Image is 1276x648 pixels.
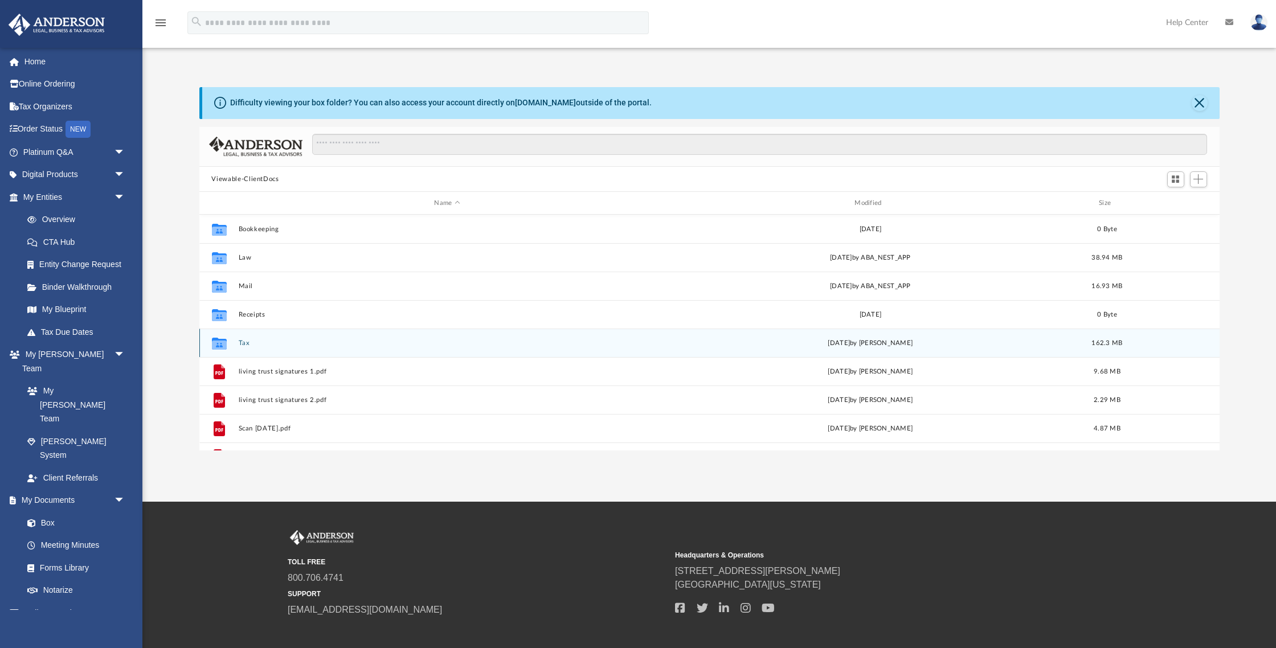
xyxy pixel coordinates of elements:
[1091,340,1122,346] span: 162.3 MB
[1250,14,1267,31] img: User Pic
[238,282,656,290] button: Mail
[312,134,1207,155] input: Search files and folders
[66,121,91,138] div: NEW
[154,22,167,30] a: menu
[1094,368,1120,375] span: 9.68 MB
[16,556,131,579] a: Forms Library
[1084,198,1130,208] div: Size
[661,367,1079,377] div: [DATE] by [PERSON_NAME]
[1091,255,1122,261] span: 38.94 MB
[114,141,137,164] span: arrow_drop_down
[8,163,142,186] a: Digital Productsarrow_drop_down
[16,253,142,276] a: Entity Change Request
[288,557,667,567] small: TOLL FREE
[8,118,142,141] a: Order StatusNEW
[661,224,1079,235] div: [DATE]
[675,566,840,576] a: [STREET_ADDRESS][PERSON_NAME]
[8,343,137,380] a: My [PERSON_NAME] Teamarrow_drop_down
[661,310,1079,320] div: [DATE]
[16,534,137,557] a: Meeting Minutes
[238,396,656,404] button: living trust signatures 2.pdf
[16,380,131,430] a: My [PERSON_NAME] Team
[288,530,356,545] img: Anderson Advisors Platinum Portal
[661,338,1079,348] div: [DATE] by [PERSON_NAME]
[16,579,137,602] a: Notarize
[8,601,137,624] a: Online Learningarrow_drop_down
[1091,283,1122,289] span: 16.93 MB
[238,198,656,208] div: Name
[114,489,137,512] span: arrow_drop_down
[1094,425,1120,432] span: 4.87 MB
[515,98,576,107] a: [DOMAIN_NAME]
[114,601,137,625] span: arrow_drop_down
[190,15,203,28] i: search
[211,174,279,184] button: Viewable-ClientDocs
[1094,397,1120,403] span: 2.29 MB
[114,163,137,187] span: arrow_drop_down
[288,573,343,583] a: 800.706.4741
[1097,311,1117,318] span: 0 Byte
[675,580,821,589] a: [GEOGRAPHIC_DATA][US_STATE]
[1167,171,1184,187] button: Switch to Grid View
[675,550,1054,560] small: Headquarters & Operations
[1192,95,1208,111] button: Close
[238,254,656,261] button: Law
[114,186,137,209] span: arrow_drop_down
[16,208,142,231] a: Overview
[830,283,852,289] span: [DATE]
[114,343,137,367] span: arrow_drop_down
[16,231,142,253] a: CTA Hub
[288,589,667,599] small: SUPPORT
[238,425,656,432] button: Scan [DATE].pdf
[8,73,142,96] a: Online Ordering
[661,198,1079,208] div: Modified
[238,311,656,318] button: Receipts
[8,50,142,73] a: Home
[661,281,1079,292] div: by ABA_NEST_APP
[16,321,142,343] a: Tax Due Dates
[199,215,1220,451] div: grid
[661,253,1079,263] div: [DATE] by ABA_NEST_APP
[8,141,142,163] a: Platinum Q&Aarrow_drop_down
[238,225,656,233] button: Bookkeeping
[16,430,137,466] a: [PERSON_NAME] System
[16,511,131,534] a: Box
[230,97,652,109] div: Difficulty viewing your box folder? You can also access your account directly on outside of the p...
[1190,171,1207,187] button: Add
[1097,226,1117,232] span: 0 Byte
[8,186,142,208] a: My Entitiesarrow_drop_down
[238,368,656,375] button: living trust signatures 1.pdf
[238,339,656,347] button: Tax
[1135,198,1214,208] div: id
[661,395,1079,405] div: [DATE] by [PERSON_NAME]
[8,95,142,118] a: Tax Organizers
[288,605,442,614] a: [EMAIL_ADDRESS][DOMAIN_NAME]
[154,16,167,30] i: menu
[8,489,137,512] a: My Documentsarrow_drop_down
[204,198,232,208] div: id
[16,276,142,298] a: Binder Walkthrough
[16,466,137,489] a: Client Referrals
[661,424,1079,434] div: [DATE] by [PERSON_NAME]
[5,14,108,36] img: Anderson Advisors Platinum Portal
[16,298,137,321] a: My Blueprint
